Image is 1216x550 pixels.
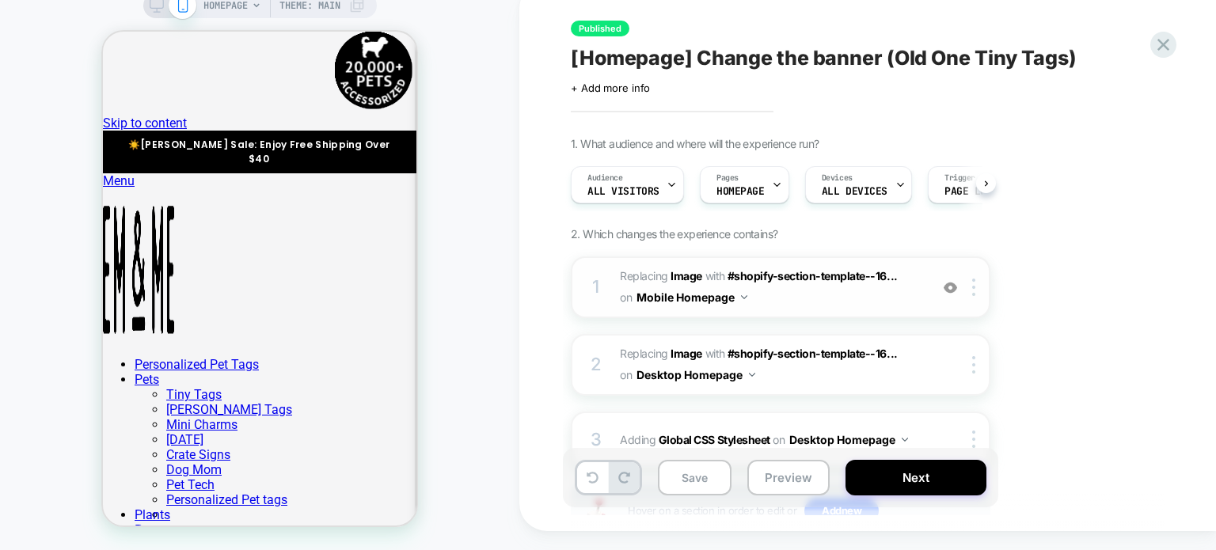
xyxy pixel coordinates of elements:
span: #shopify-section-template--16... [728,347,898,360]
img: down arrow [902,438,908,442]
button: Mobile Homepage [636,286,747,309]
a: Personalized Pet tags [63,461,184,476]
a: Crate Signs [63,415,127,431]
span: Published [571,21,629,36]
span: WITH [705,347,725,360]
span: 1. What audience and where will the experience run? [571,137,819,150]
span: Audience [587,173,623,184]
span: on [773,430,785,449]
a: Pets [32,340,56,355]
span: Replacing [620,269,702,283]
div: 1 [588,271,604,303]
button: Next [845,460,986,495]
div: ☀️[PERSON_NAME] Sale: Enjoy Free Shipping Over $40 [15,106,297,135]
span: Trigger [944,173,975,184]
span: 2. Which changes the experience contains? [571,227,777,241]
span: Page Load [944,186,998,197]
button: Desktop Homepage [636,363,755,386]
b: Image [671,347,702,360]
a: Personalized Pet Tags [32,325,156,340]
a: Party [32,491,61,506]
a: Pet Tech [63,446,112,461]
div: 2 [588,349,604,381]
img: down arrow [741,295,747,299]
div: US Based Personalized Pet Tags [297,113,579,127]
span: [Homepage] Change the banner (Old One Tiny Tags) [571,46,1077,70]
a: [DATE] [63,400,101,415]
a: Mini Charms [63,385,135,400]
span: Pages [716,173,739,184]
a: Plants [32,476,67,491]
span: HOMEPAGE [716,186,765,197]
span: Replacing [620,347,702,360]
button: Preview [747,460,830,495]
button: Save [658,460,731,495]
a: Dog Mom [63,431,119,446]
button: Desktop Homepage [789,428,908,451]
span: WITH [705,269,725,283]
span: on [620,287,632,307]
img: down arrow [749,373,755,377]
img: close [972,356,975,374]
div: 3 [588,424,604,456]
a: Tiny Tags [63,355,119,370]
span: #shopify-section-template--16... [728,269,898,283]
span: + Add more info [571,82,650,94]
span: on [620,365,632,385]
span: Adding [620,428,921,451]
span: All Visitors [587,186,659,197]
b: Global CSS Stylesheet [659,433,770,446]
img: close [972,279,975,296]
img: crossed eye [944,281,957,294]
span: ALL DEVICES [822,186,887,197]
a: [PERSON_NAME] Tags [63,370,189,385]
b: Image [671,269,702,283]
span: Devices [822,173,853,184]
img: close [972,431,975,448]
